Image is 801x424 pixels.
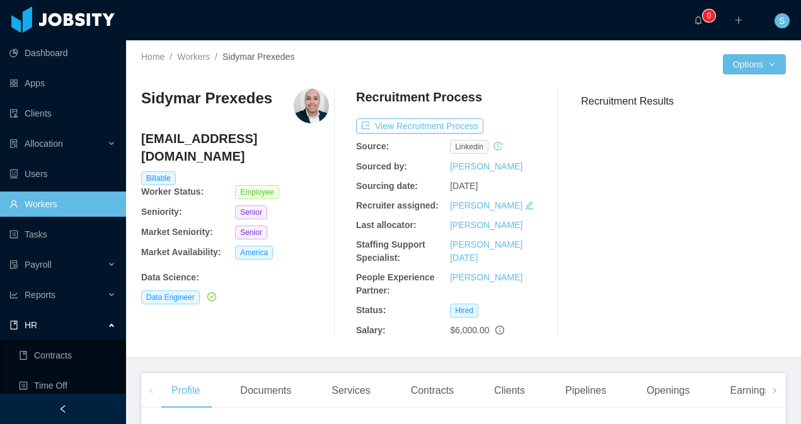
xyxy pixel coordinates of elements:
b: Market Seniority: [141,227,213,237]
span: / [170,52,172,62]
b: Source: [356,141,389,151]
span: Reports [25,290,55,300]
span: $6,000.00 [450,325,489,335]
span: / [215,52,217,62]
span: info-circle [495,326,504,335]
b: Data Science : [141,272,199,282]
span: Sidymar Prexedes [222,52,294,62]
a: icon: profileTime Off [19,373,116,398]
b: Status: [356,305,386,315]
h3: Recruitment Results [581,93,786,109]
a: [PERSON_NAME] [450,161,522,171]
img: 376e99f4-e6d4-46b0-b160-53a8c0b6ecf2_688a58730d9cc-400w.png [294,88,329,123]
i: icon: book [9,321,18,329]
div: Services [321,373,380,408]
b: Last allocator: [356,220,417,230]
div: Profile [161,373,210,408]
button: Optionsicon: down [723,54,786,74]
span: Data Engineer [141,290,200,304]
h4: [EMAIL_ADDRESS][DOMAIN_NAME] [141,130,329,165]
span: Senior [235,226,267,239]
div: Openings [637,373,700,408]
i: icon: solution [9,139,18,148]
a: icon: auditClients [9,101,116,126]
b: Seniority: [141,207,182,217]
span: Hired [450,304,478,318]
h4: Recruitment Process [356,88,482,106]
span: Payroll [25,260,52,270]
i: icon: edit [525,201,534,210]
a: icon: profileTasks [9,222,116,247]
i: icon: left [148,387,154,394]
a: icon: userWorkers [9,192,116,217]
h3: Sidymar Prexedes [141,88,272,108]
b: People Experience Partner: [356,272,435,295]
b: Staffing Support Specialist: [356,239,425,263]
a: icon: check-circle [205,292,216,302]
i: icon: plus [734,16,743,25]
span: Senior [235,205,267,219]
sup: 0 [703,9,715,22]
a: Home [141,52,164,62]
a: Workers [177,52,210,62]
i: icon: check-circle [207,292,216,301]
span: Employee [235,185,279,199]
a: [PERSON_NAME][DATE] [450,239,522,263]
button: icon: exportView Recruitment Process [356,118,483,134]
span: Allocation [25,139,63,149]
span: HR [25,320,37,330]
span: Billable [141,171,176,185]
div: Documents [230,373,301,408]
b: Recruiter assigned: [356,200,439,210]
a: icon: exportView Recruitment Process [356,121,483,131]
span: S [779,13,785,28]
a: [PERSON_NAME] [450,220,522,230]
span: linkedin [450,140,488,154]
i: icon: bell [694,16,703,25]
div: Pipelines [555,373,616,408]
a: icon: pie-chartDashboard [9,40,116,66]
b: Sourcing date: [356,181,418,191]
a: icon: bookContracts [19,343,116,368]
b: Market Availability: [141,247,221,257]
a: icon: appstoreApps [9,71,116,96]
a: [PERSON_NAME] [450,200,522,210]
a: [PERSON_NAME] [450,272,522,282]
a: icon: robotUsers [9,161,116,186]
div: Clients [484,373,535,408]
div: Contracts [401,373,464,408]
span: [DATE] [450,181,478,191]
i: icon: file-protect [9,260,18,269]
i: icon: right [771,387,778,394]
span: America [235,246,273,260]
b: Salary: [356,325,386,335]
i: icon: history [493,142,502,151]
b: Worker Status: [141,186,204,197]
i: icon: line-chart [9,290,18,299]
b: Sourced by: [356,161,407,171]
